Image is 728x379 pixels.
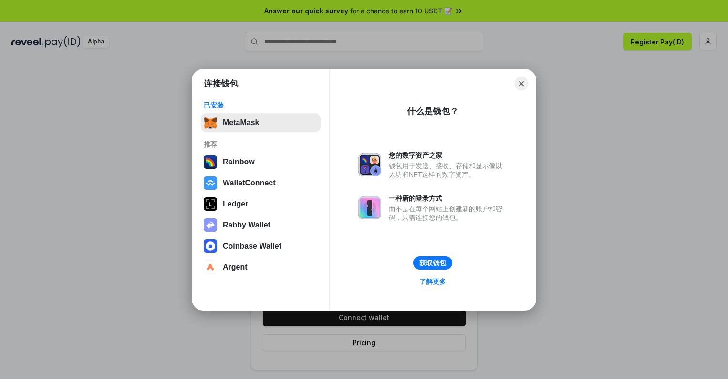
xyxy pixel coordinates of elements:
div: WalletConnect [223,179,276,187]
button: 获取钱包 [413,256,452,270]
img: svg+xml,%3Csvg%20xmlns%3D%22http%3A%2F%2Fwww.w3.org%2F2000%2Fsvg%22%20fill%3D%22none%22%20viewBox... [358,153,381,176]
button: Rabby Wallet [201,216,321,235]
button: WalletConnect [201,173,321,193]
div: Rainbow [223,158,255,166]
div: MetaMask [223,119,259,127]
button: Argent [201,258,321,277]
button: Coinbase Wallet [201,237,321,256]
div: Argent [223,263,248,271]
button: MetaMask [201,113,321,132]
img: svg+xml,%3Csvg%20xmlns%3D%22http%3A%2F%2Fwww.w3.org%2F2000%2Fsvg%22%20fill%3D%22none%22%20viewBox... [204,218,217,232]
div: 您的数字资产之家 [389,151,507,160]
img: svg+xml,%3Csvg%20width%3D%2228%22%20height%3D%2228%22%20viewBox%3D%220%200%2028%2028%22%20fill%3D... [204,239,217,253]
img: svg+xml,%3Csvg%20xmlns%3D%22http%3A%2F%2Fwww.w3.org%2F2000%2Fsvg%22%20width%3D%2228%22%20height%3... [204,197,217,211]
a: 了解更多 [414,275,452,288]
div: 钱包用于发送、接收、存储和显示像以太坊和NFT这样的数字资产。 [389,162,507,179]
div: 推荐 [204,140,318,149]
img: svg+xml,%3Csvg%20width%3D%2228%22%20height%3D%2228%22%20viewBox%3D%220%200%2028%2028%22%20fill%3D... [204,260,217,274]
div: 什么是钱包？ [407,106,458,117]
img: svg+xml,%3Csvg%20width%3D%2228%22%20height%3D%2228%22%20viewBox%3D%220%200%2028%2028%22%20fill%3D... [204,176,217,190]
div: Ledger [223,200,248,208]
div: 而不是在每个网站上创建新的账户和密码，只需连接您的钱包。 [389,205,507,222]
div: 已安装 [204,101,318,109]
button: Ledger [201,195,321,214]
img: svg+xml,%3Csvg%20width%3D%22120%22%20height%3D%22120%22%20viewBox%3D%220%200%20120%20120%22%20fil... [204,155,217,169]
h1: 连接钱包 [204,78,238,89]
div: Coinbase Wallet [223,242,281,250]
img: svg+xml,%3Csvg%20xmlns%3D%22http%3A%2F%2Fwww.w3.org%2F2000%2Fsvg%22%20fill%3D%22none%22%20viewBox... [358,196,381,219]
button: Close [515,77,528,90]
div: 一种新的登录方式 [389,194,507,203]
button: Rainbow [201,152,321,172]
div: 了解更多 [419,277,446,286]
div: Rabby Wallet [223,221,270,229]
div: 获取钱包 [419,259,446,267]
img: svg+xml,%3Csvg%20fill%3D%22none%22%20height%3D%2233%22%20viewBox%3D%220%200%2035%2033%22%20width%... [204,116,217,130]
